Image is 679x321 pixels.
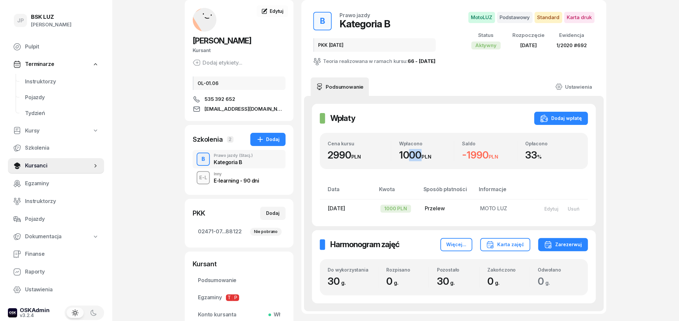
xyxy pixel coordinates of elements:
div: Przelew [424,204,469,213]
a: [EMAIL_ADDRESS][DOMAIN_NAME] [193,105,285,113]
div: Opłacono [525,141,580,146]
button: Karta zajęć [480,238,530,251]
small: PLN [488,154,498,160]
span: [DATE] [520,42,537,48]
span: Egzaminy [198,293,280,302]
div: Kursant [193,46,285,55]
button: B [197,153,210,166]
span: Pojazdy [25,215,99,223]
div: Karta zajęć [486,241,524,248]
div: Więcej... [446,241,466,248]
a: Raporty [8,264,104,280]
small: PLN [421,154,431,160]
div: Cena kursu [328,141,391,146]
span: Podstawowy [497,12,532,23]
div: Rozpoczęcie [512,31,545,40]
div: Teoria realizowana w ramach kursu: [313,57,436,66]
div: Dodaj [266,209,280,217]
div: Aktywny [471,42,501,49]
div: Status [471,31,501,40]
div: Kategoria B [339,18,390,30]
div: 1/2020 #692 [557,41,586,50]
div: Prawo jazdy [214,154,253,158]
div: PKK [193,209,205,218]
th: Informacje [475,185,534,199]
button: BPrawo jazdy(Stacj.)Kategoria B [193,150,285,168]
div: PKK [DATE] [313,38,436,52]
span: Instruktorzy [25,77,99,86]
button: Dodaj [250,133,285,146]
span: 30 [328,275,349,287]
button: Dodaj etykiety... [193,59,242,67]
div: 1000 [399,149,454,161]
div: Inny [214,172,259,176]
div: B [317,15,328,28]
a: Finanse [8,246,104,262]
small: g. [450,279,455,286]
a: Instruktorzy [20,74,104,90]
a: Pojazdy [20,90,104,105]
span: Terminarze [25,60,54,69]
div: Dodaj wpłatę [540,114,582,122]
div: Szkolenia [193,135,223,144]
a: Egzaminy [8,176,104,191]
div: Kategoria B [214,160,253,165]
div: E-learning - 90 dni [214,178,259,183]
div: Dodaj [256,135,280,143]
div: 1000 PLN [380,205,411,213]
span: 02471-07...88122 [198,227,280,236]
small: % [537,154,541,160]
div: -1990 [462,149,517,161]
a: Terminarze [8,57,104,72]
span: 535 392 652 [204,95,235,103]
h2: Harmonogram zajęć [330,239,399,250]
span: Konto kursanta [198,310,280,319]
button: Dodaj [260,207,285,220]
span: [DATE] [328,205,345,212]
a: Pojazdy [8,211,104,227]
a: 535 392 652 [193,95,285,103]
span: Podsumowanie [198,276,280,285]
a: Edytuj [257,5,288,17]
a: Instruktorzy [8,193,104,209]
small: PLN [351,154,361,160]
span: (Stacj.) [239,154,253,158]
span: Instruktorzy [25,197,99,206]
span: P [232,294,239,301]
div: Edytuj [544,206,558,212]
div: E-L [197,173,210,182]
span: JP [17,18,24,23]
div: Prawo jazdy [339,13,370,18]
div: Zakończono [487,267,530,273]
a: Szkolenia [8,140,104,156]
span: Raporty [25,268,99,276]
span: Kursy [25,127,40,135]
span: 0 [487,275,503,287]
a: Kursy [8,123,104,138]
small: g. [341,279,346,286]
th: Sposób płatności [419,185,475,199]
span: 30 [437,275,458,287]
span: Pulpit [25,43,99,51]
div: OL-01.06 [193,76,285,90]
span: [EMAIL_ADDRESS][DOMAIN_NAME] [204,105,285,113]
button: B [313,12,332,30]
div: Usuń [567,206,579,212]
a: EgzaminyTP [193,290,285,306]
button: Edytuj [539,203,563,214]
div: 33 [525,149,580,161]
span: Pojazdy [25,93,99,102]
span: MOTO LUZ [480,205,507,212]
div: v3.2.4 [20,313,50,318]
button: MotoLUZPodstawowyStandardKarta druk [468,12,594,23]
button: E-L [197,171,210,184]
a: Ustawienia [550,77,597,96]
small: g. [394,279,398,286]
div: Rozpisano [386,267,428,273]
div: 2990 [328,149,391,161]
th: Kwota [375,185,419,199]
span: 0 [538,275,553,287]
div: Saldo [462,141,517,146]
span: T [226,294,232,301]
div: [PERSON_NAME] [31,20,71,29]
